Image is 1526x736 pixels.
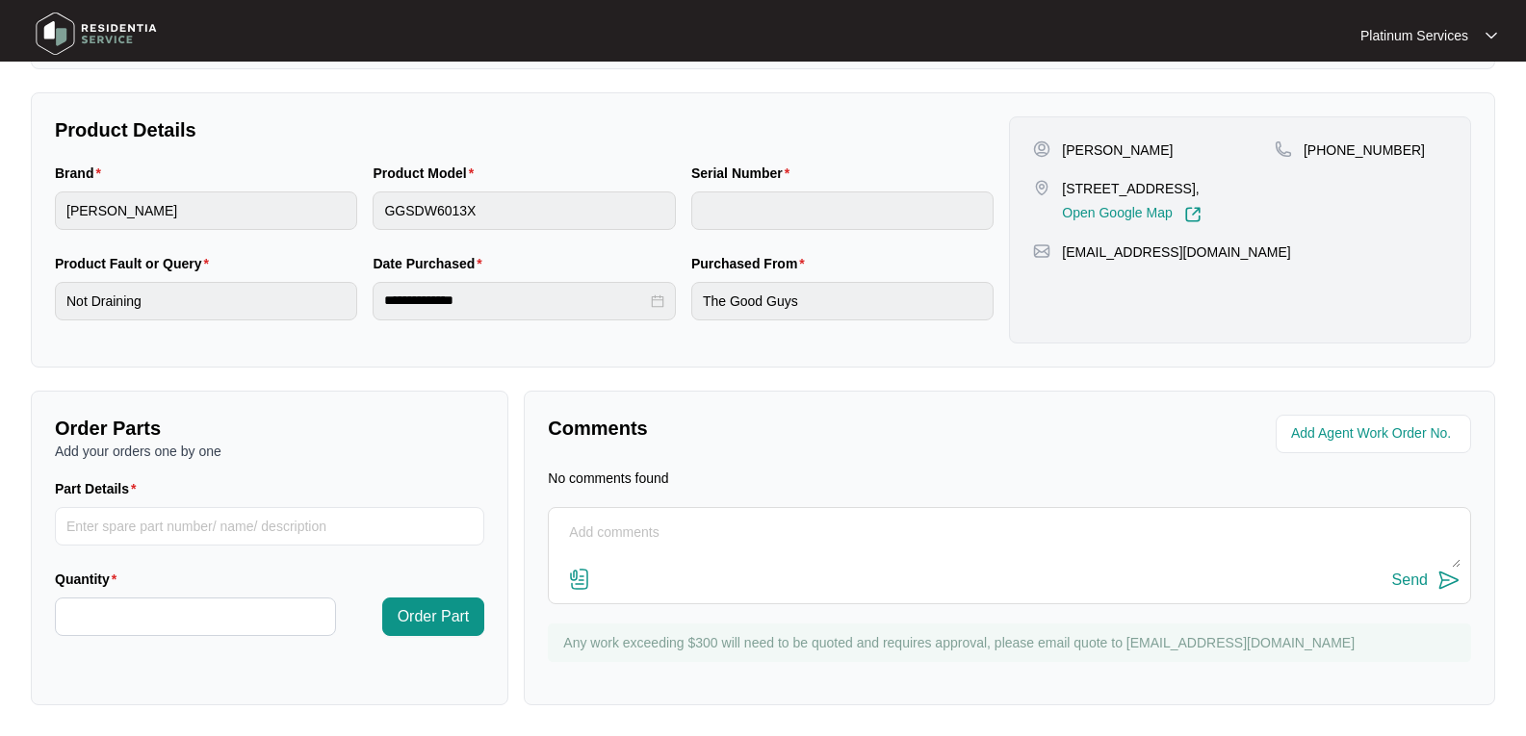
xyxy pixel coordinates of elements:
[1184,206,1202,223] img: Link-External
[382,597,485,636] button: Order Part
[1062,242,1290,262] p: [EMAIL_ADDRESS][DOMAIN_NAME]
[29,5,164,63] img: residentia service logo
[55,507,484,546] input: Part Details
[55,164,109,183] label: Brand
[1486,31,1497,40] img: dropdown arrow
[55,191,357,230] input: Brand
[1062,140,1173,160] p: [PERSON_NAME]
[548,415,996,442] p: Comments
[373,254,489,273] label: Date Purchased
[1062,206,1201,223] a: Open Google Map
[55,254,217,273] label: Product Fault or Query
[1062,179,1201,198] p: [STREET_ADDRESS],
[1033,179,1050,196] img: map-pin
[691,282,994,320] input: Purchased From
[1033,140,1050,158] img: user-pin
[548,469,668,488] p: No comments found
[56,598,335,635] input: Quantity
[55,415,484,442] p: Order Parts
[1033,242,1050,260] img: map-pin
[1392,568,1461,594] button: Send
[55,282,357,320] input: Product Fault or Query
[398,605,470,628] span: Order Part
[563,633,1461,652] p: Any work exceeding $300 will need to be quoted and requires approval, please email quote to [EMAI...
[1291,422,1460,445] input: Add Agent Work Order No.
[568,568,591,591] img: file-attachment-doc.svg
[1360,26,1468,45] p: Platinum Services
[373,164,481,183] label: Product Model
[1437,569,1461,592] img: send-icon.svg
[55,442,484,461] p: Add your orders one by one
[691,164,797,183] label: Serial Number
[55,479,144,498] label: Part Details
[55,116,994,143] p: Product Details
[691,191,994,230] input: Serial Number
[55,570,124,589] label: Quantity
[384,291,646,311] input: Date Purchased
[1275,140,1292,158] img: map-pin
[1304,140,1425,160] p: [PHONE_NUMBER]
[373,191,675,230] input: Product Model
[1392,571,1428,589] div: Send
[691,254,813,273] label: Purchased From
